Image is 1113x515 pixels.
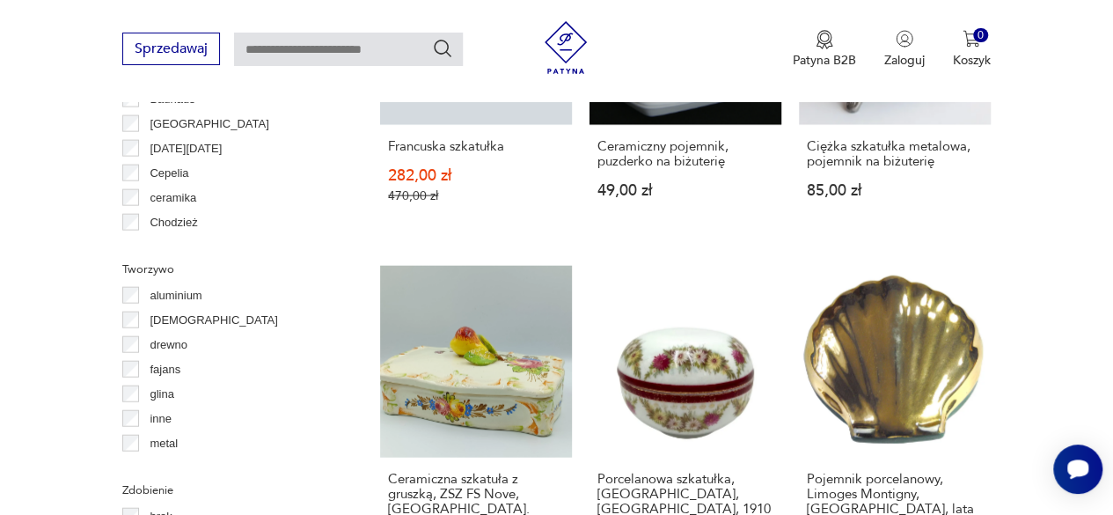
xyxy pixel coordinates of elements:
p: [GEOGRAPHIC_DATA] [150,114,268,134]
p: Ćmielów [150,238,194,257]
p: glina [150,385,173,404]
p: plastik [150,459,182,478]
p: Patyna B2B [793,52,856,69]
p: drewno [150,335,187,355]
p: Cepelia [150,164,188,183]
h3: Ceramiczny pojemnik, puzderko na biżuterię [597,139,773,169]
p: 49,00 zł [597,183,773,198]
img: Ikona medalu [816,30,833,49]
button: Patyna B2B [793,30,856,69]
p: [DATE][DATE] [150,139,222,158]
p: 470,00 zł [388,188,564,203]
h3: Francuska szkatułka [388,139,564,154]
p: 282,00 zł [388,168,564,183]
p: metal [150,434,178,453]
p: Tworzywo [122,260,338,279]
img: Patyna - sklep z meblami i dekoracjami vintage [539,21,592,74]
a: Sprzedawaj [122,44,220,56]
a: Ikona medaluPatyna B2B [793,30,856,69]
p: Chodzież [150,213,197,232]
button: Sprzedawaj [122,33,220,65]
button: Zaloguj [884,30,925,69]
p: [DEMOGRAPHIC_DATA] [150,311,277,330]
img: Ikona koszyka [963,30,980,48]
iframe: Smartsupp widget button [1053,445,1102,494]
p: aluminium [150,286,201,305]
div: 0 [973,28,988,43]
p: inne [150,409,172,429]
p: Zdobienie [122,481,338,500]
p: Koszyk [953,52,991,69]
p: ceramika [150,188,196,208]
button: 0Koszyk [953,30,991,69]
img: Ikonka użytkownika [896,30,913,48]
p: fajans [150,360,180,379]
button: Szukaj [432,38,453,59]
p: Zaloguj [884,52,925,69]
p: 85,00 zł [807,183,983,198]
h3: Ciężka szkatułka metalowa, pojemnik na biżuterię [807,139,983,169]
